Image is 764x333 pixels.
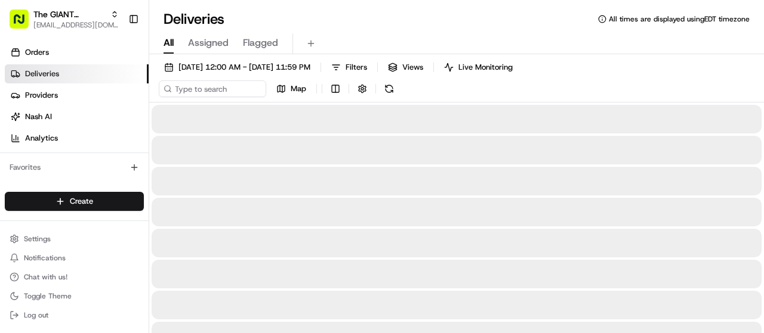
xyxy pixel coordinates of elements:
button: Filters [326,59,372,76]
span: [DATE] 12:00 AM - [DATE] 11:59 PM [178,62,310,73]
span: Settings [24,234,51,244]
button: Map [271,80,312,97]
a: Providers [5,86,149,105]
button: The GIANT Company [33,8,106,20]
h1: Deliveries [164,10,224,29]
span: Nash AI [25,111,52,122]
span: Flagged [243,36,278,50]
span: Chat with us! [24,272,67,282]
span: All [164,36,174,50]
button: Chat with us! [5,269,144,285]
div: Favorites [5,158,144,177]
span: Log out [24,310,48,320]
span: Notifications [24,253,66,263]
span: Deliveries [25,69,59,79]
a: Nash AI [5,107,149,126]
span: Providers [25,90,58,101]
span: Views [402,62,423,73]
span: Map [291,83,306,94]
input: Type to search [159,80,266,97]
button: [DATE] 12:00 AM - [DATE] 11:59 PM [159,59,316,76]
button: Refresh [381,80,398,97]
button: [EMAIL_ADDRESS][DOMAIN_NAME] [33,20,119,30]
span: All times are displayed using EDT timezone [609,14,750,24]
span: Create [70,196,93,207]
button: Live Monitoring [439,59,518,76]
span: Orders [25,47,49,58]
a: Analytics [5,129,149,148]
button: Notifications [5,250,144,266]
span: Filters [346,62,367,73]
button: Views [383,59,429,76]
span: Toggle Theme [24,291,72,301]
button: Toggle Theme [5,288,144,304]
span: Analytics [25,133,58,144]
span: Live Monitoring [458,62,513,73]
span: Assigned [188,36,229,50]
a: Orders [5,43,149,62]
a: Deliveries [5,64,149,83]
button: The GIANT Company[EMAIL_ADDRESS][DOMAIN_NAME] [5,5,124,33]
button: Log out [5,307,144,323]
button: Settings [5,231,144,247]
button: Create [5,192,144,211]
